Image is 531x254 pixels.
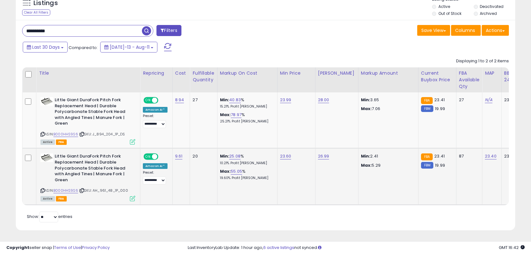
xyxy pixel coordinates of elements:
a: 23.60 [280,153,291,159]
p: 10.21% Profit [PERSON_NAME] [220,161,272,165]
div: Clear All Filters [22,9,50,15]
div: 87 [459,153,477,159]
span: 19.99 [435,106,445,112]
a: Terms of Use [54,245,81,251]
div: Preset: [143,114,168,128]
span: OFF [157,98,168,103]
b: Min: [220,97,229,103]
a: 40.83 [229,97,241,103]
span: ON [144,154,152,159]
div: MAP [485,70,499,77]
small: FBA [421,97,433,104]
th: The percentage added to the cost of goods (COGS) that forms the calculator for Min & Max prices. [217,67,277,92]
span: 23.41 [434,97,445,103]
span: | SKU: AH_961_48_1P_000 [79,188,128,193]
div: FBA Available Qty [459,70,479,90]
span: All listings currently available for purchase on Amazon [40,139,55,145]
span: ON [144,98,152,103]
div: Markup Amount [361,70,416,77]
p: 25.21% Profit [PERSON_NAME] [220,119,272,124]
b: Min: [220,153,229,159]
div: Current Buybox Price [421,70,454,83]
button: Columns [451,25,481,36]
div: Preset: [143,170,168,185]
button: Last 30 Days [23,42,68,53]
b: Little Giant DuraFork Pitch Fork Replacement Head | Durable Polycarbonate Stable Fork Head with A... [55,153,131,184]
a: 23.40 [485,153,497,159]
div: % [220,153,272,165]
div: Title [39,70,137,77]
div: Amazon AI * [143,163,168,169]
button: Save View [417,25,450,36]
strong: Max: [361,106,372,112]
div: ASIN: [40,97,135,144]
div: % [220,97,272,109]
span: Compared to: [69,45,98,51]
button: Filters [156,25,181,36]
div: Last InventoryLab Update: 1 hour ago, not synced. [188,245,525,251]
img: 41X2or+aETL._SL40_.jpg [40,153,53,162]
div: Repricing [143,70,170,77]
a: Privacy Policy [82,245,110,251]
span: Show: entries [27,214,72,220]
strong: Min: [361,97,370,103]
span: FBA [56,139,67,145]
div: Min Price [280,70,313,77]
small: FBM [421,162,433,169]
p: 5.29 [361,163,413,168]
a: 25.08 [229,153,241,159]
div: Amazon AI * [143,107,168,113]
div: % [220,112,272,124]
span: 2025-09-11 16:42 GMT [499,245,525,251]
p: 15.21% Profit [PERSON_NAME] [220,104,272,109]
p: 7.06 [361,106,413,112]
div: Fulfillable Quantity [192,70,214,83]
small: FBA [421,153,433,160]
div: % [220,169,272,180]
span: | SKU: J_894_204_1P_DS [79,132,125,137]
div: seller snap | | [6,245,110,251]
div: 23% [504,97,525,103]
span: Last 30 Days [32,44,60,50]
a: N/A [485,97,492,103]
span: All listings currently available for purchase on Amazon [40,196,55,201]
a: B000HHS9S6 [53,132,78,137]
span: 19.99 [435,162,445,168]
a: 23.99 [280,97,291,103]
a: 6 active listings [263,245,294,251]
p: 19.60% Profit [PERSON_NAME] [220,176,272,180]
div: 27 [192,97,212,103]
strong: Min: [361,153,370,159]
div: BB Share 24h. [504,70,527,83]
img: 41X2or+aETL._SL40_.jpg [40,97,53,106]
div: Cost [175,70,187,77]
a: 9.61 [175,153,183,159]
a: 28.00 [318,97,329,103]
span: OFF [157,154,168,159]
strong: Max: [361,162,372,168]
div: Markup on Cost [220,70,275,77]
span: 23.41 [434,153,445,159]
b: Max: [220,112,231,118]
a: B000HHS9S6 [53,188,78,193]
div: ASIN: [40,153,135,200]
a: 8.94 [175,97,184,103]
a: 78.97 [231,112,241,118]
span: [DATE]-13 - Aug-11 [110,44,150,50]
button: Actions [482,25,509,36]
p: 3.65 [361,97,413,103]
div: 27 [459,97,477,103]
div: Displaying 1 to 2 of 2 items [456,58,509,64]
div: [PERSON_NAME] [318,70,356,77]
div: 23% [504,153,525,159]
a: 55.05 [231,168,242,175]
small: FBM [421,105,433,112]
label: Out of Stock [438,11,461,16]
strong: Copyright [6,245,29,251]
label: Archived [480,11,497,16]
b: Little Giant DuraFork Pitch Fork Replacement Head | Durable Polycarbonate Stable Fork Head with A... [55,97,131,128]
button: [DATE]-13 - Aug-11 [100,42,157,53]
label: Deactivated [480,4,504,9]
span: FBA [56,196,67,201]
label: Active [438,4,450,9]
